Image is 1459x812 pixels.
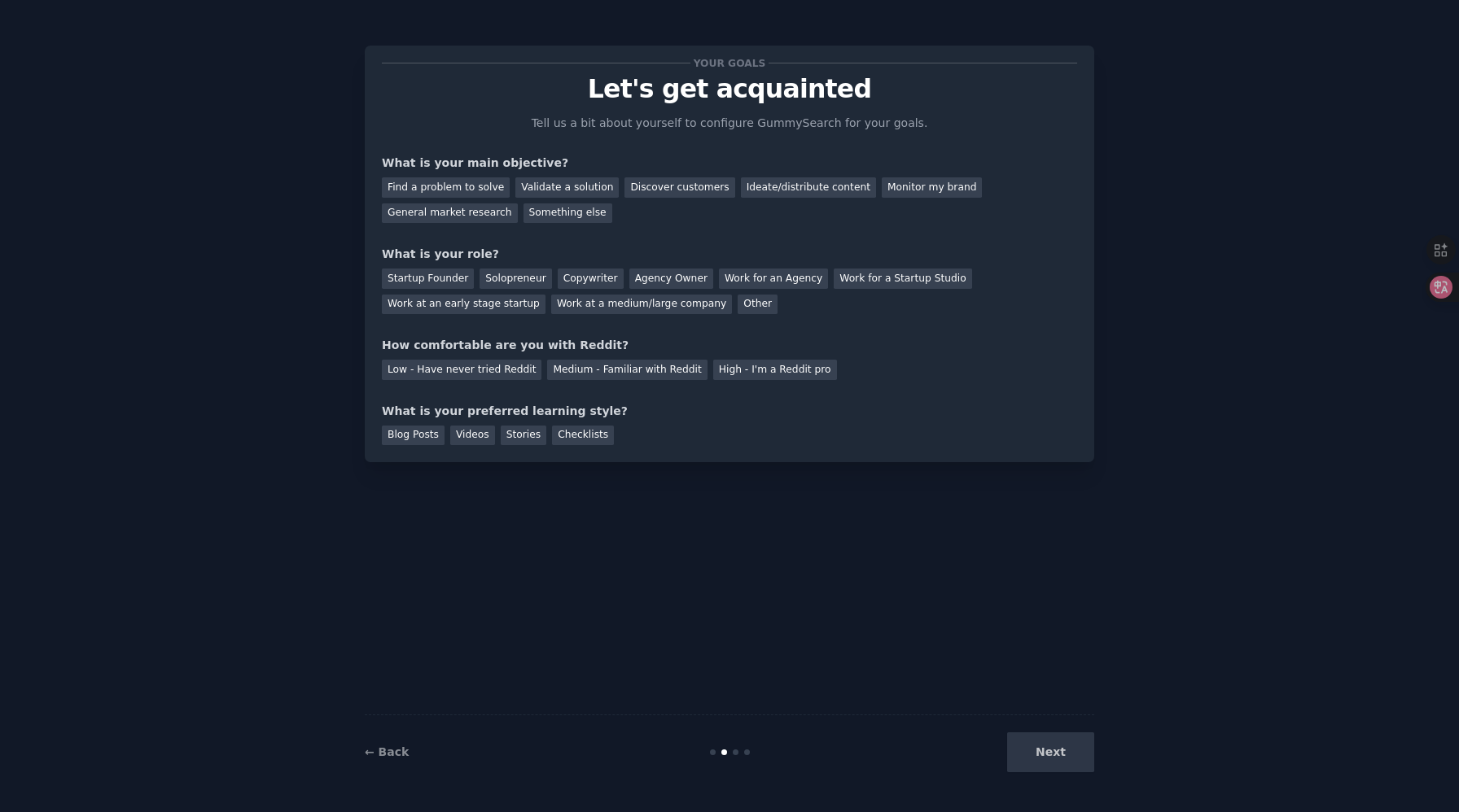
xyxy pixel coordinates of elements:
div: High - I'm a Reddit pro [713,360,837,380]
div: Something else [524,203,612,224]
div: What is your main objective? [382,155,1077,172]
div: Other [738,295,778,315]
div: Solopreneur [480,268,551,289]
div: Low - Have never tried Reddit [382,360,541,380]
div: What is your role? [382,246,1077,263]
p: Let's get acquainted [382,75,1077,103]
div: Stories [501,426,546,446]
p: Tell us a bit about yourself to configure GummySearch for your goals. [524,115,935,132]
div: Find a problem to solve [382,177,510,198]
div: Blog Posts [382,426,445,446]
div: Copywriter [558,268,624,289]
div: Videos [450,426,495,446]
div: General market research [382,203,518,224]
span: Your goals [690,55,769,72]
div: Discover customers [624,177,734,198]
div: Work at a medium/large company [551,295,732,315]
div: Startup Founder [382,268,474,289]
div: Monitor my brand [882,177,982,198]
div: Checklists [552,426,614,446]
div: What is your preferred learning style? [382,403,1077,420]
div: How comfortable are you with Reddit? [382,337,1077,354]
div: Medium - Familiar with Reddit [547,360,707,380]
div: Work at an early stage startup [382,295,545,315]
div: Ideate/distribute content [741,177,876,198]
div: Work for a Startup Studio [834,268,971,289]
a: ← Back [365,745,409,758]
div: Agency Owner [629,268,713,289]
div: Validate a solution [515,177,619,198]
div: Work for an Agency [719,268,828,289]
